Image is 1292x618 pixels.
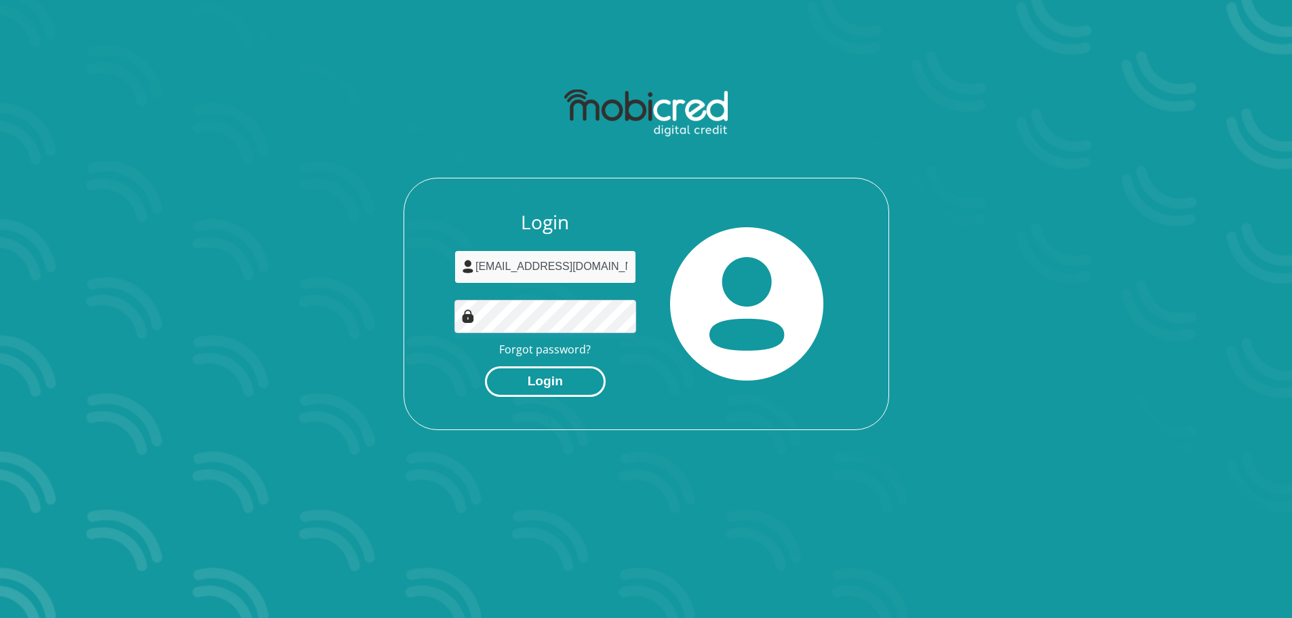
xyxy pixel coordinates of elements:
a: Forgot password? [499,342,591,357]
input: Username [454,250,636,284]
img: mobicred logo [564,90,728,137]
img: user-icon image [461,260,475,273]
button: Login [485,366,606,397]
h3: Login [454,211,636,234]
img: Image [461,309,475,323]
